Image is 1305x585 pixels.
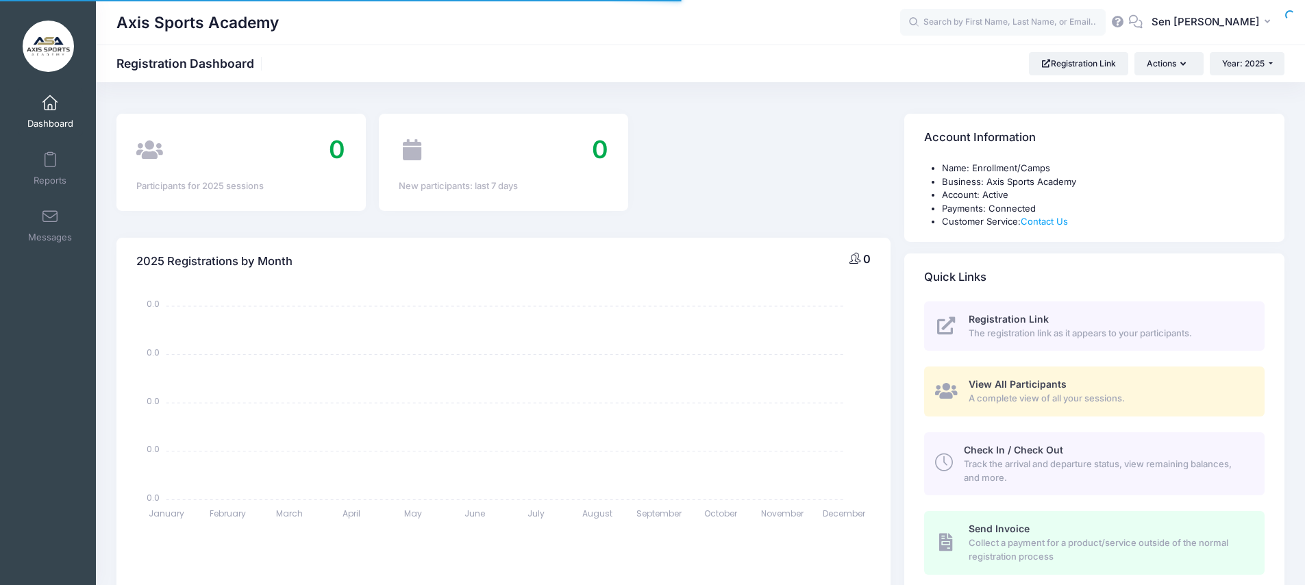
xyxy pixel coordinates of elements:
[343,508,360,519] tspan: April
[705,508,738,519] tspan: October
[27,118,73,129] span: Dashboard
[404,508,422,519] tspan: May
[592,134,608,164] span: 0
[969,392,1249,406] span: A complete view of all your sessions.
[964,458,1249,484] span: Track the arrival and departure status, view remaining balances, and more.
[942,175,1265,189] li: Business: Axis Sports Academy
[329,134,345,164] span: 0
[147,347,160,358] tspan: 0.0
[924,258,986,297] h4: Quick Links
[924,119,1036,158] h4: Account Information
[1134,52,1203,75] button: Actions
[1222,58,1265,69] span: Year: 2025
[136,179,345,193] div: Participants for 2025 sessions
[583,508,613,519] tspan: August
[637,508,683,519] tspan: September
[18,145,83,192] a: Reports
[1210,52,1284,75] button: Year: 2025
[23,21,74,72] img: Axis Sports Academy
[924,301,1265,351] a: Registration Link The registration link as it appears to your participants.
[210,508,246,519] tspan: February
[969,378,1067,390] span: View All Participants
[1143,7,1284,38] button: Sen [PERSON_NAME]
[969,523,1030,534] span: Send Invoice
[942,162,1265,175] li: Name: Enrollment/Camps
[147,395,160,406] tspan: 0.0
[276,508,303,519] tspan: March
[1021,216,1068,227] a: Contact Us
[149,508,184,519] tspan: January
[18,201,83,249] a: Messages
[762,508,805,519] tspan: November
[136,242,293,281] h4: 2025 Registrations by Month
[464,508,485,519] tspan: June
[969,313,1049,325] span: Registration Link
[964,444,1063,456] span: Check In / Check Out
[1029,52,1128,75] a: Registration Link
[942,202,1265,216] li: Payments: Connected
[527,508,545,519] tspan: July
[924,511,1265,574] a: Send Invoice Collect a payment for a product/service outside of the normal registration process
[942,215,1265,229] li: Customer Service:
[823,508,867,519] tspan: December
[147,491,160,503] tspan: 0.0
[924,432,1265,495] a: Check In / Check Out Track the arrival and departure status, view remaining balances, and more.
[116,56,266,71] h1: Registration Dashboard
[18,88,83,136] a: Dashboard
[969,327,1249,340] span: The registration link as it appears to your participants.
[900,9,1106,36] input: Search by First Name, Last Name, or Email...
[863,252,871,266] span: 0
[28,232,72,243] span: Messages
[399,179,608,193] div: New participants: last 7 days
[969,536,1249,563] span: Collect a payment for a product/service outside of the normal registration process
[942,188,1265,202] li: Account: Active
[1152,14,1260,29] span: Sen [PERSON_NAME]
[116,7,279,38] h1: Axis Sports Academy
[924,366,1265,416] a: View All Participants A complete view of all your sessions.
[34,175,66,186] span: Reports
[147,298,160,310] tspan: 0.0
[147,443,160,455] tspan: 0.0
